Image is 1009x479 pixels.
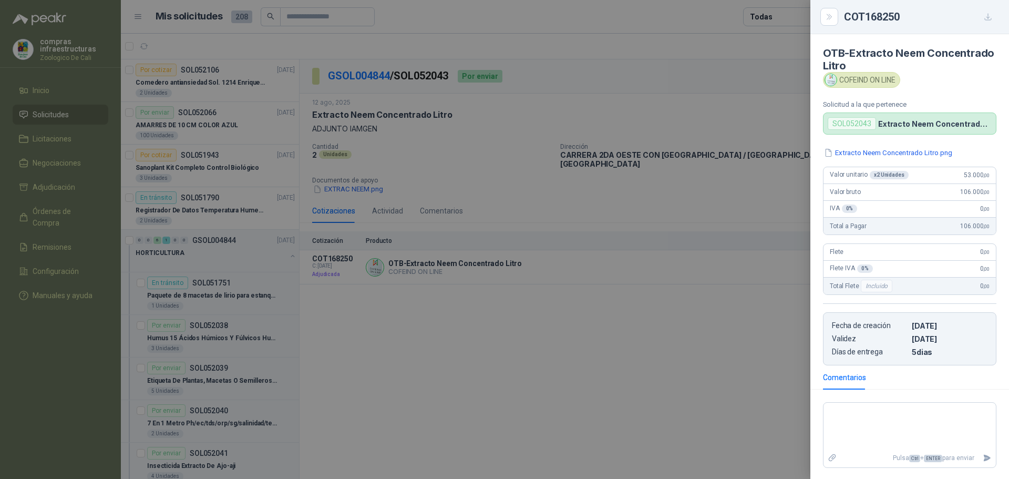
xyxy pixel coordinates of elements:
p: Solicitud a la que pertenece [823,100,996,108]
div: COT168250 [844,8,996,25]
button: Close [823,11,836,23]
div: Incluido [861,280,892,292]
span: Total Flete [830,280,894,292]
p: Fecha de creación [832,321,908,330]
div: COFEIND ON LINE [823,72,900,88]
span: 0 [980,282,990,290]
p: [DATE] [912,334,987,343]
span: Valor unitario [830,171,909,179]
span: ,00 [983,266,990,272]
span: 53.000 [964,171,990,179]
span: 0 [980,265,990,272]
span: Valor bruto [830,188,860,196]
p: Días de entrega [832,348,908,356]
span: Flete IVA [830,264,873,273]
span: Total a Pagar [830,222,867,230]
p: [DATE] [912,321,987,330]
span: ENTER [924,455,942,462]
span: 106.000 [960,222,990,230]
span: ,00 [983,189,990,195]
span: ,00 [983,223,990,229]
span: Flete [830,248,843,256]
div: 0 % [842,205,858,213]
p: 5 dias [912,348,987,356]
span: ,00 [983,249,990,255]
span: 0 [980,205,990,212]
span: ,00 [983,172,990,178]
span: IVA [830,205,857,213]
span: ,00 [983,283,990,289]
span: Ctrl [909,455,920,462]
div: 0 % [857,264,873,273]
button: Enviar [979,449,996,467]
div: Comentarios [823,372,866,383]
div: SOL052043 [828,117,876,130]
h4: OTB-Extracto Neem Concentrado Litro [823,47,996,72]
button: Extracto Neem Concentrado Litro.png [823,147,953,158]
div: x 2 Unidades [870,171,909,179]
span: ,00 [983,206,990,212]
p: Validez [832,334,908,343]
img: Company Logo [825,74,837,86]
span: 0 [980,248,990,256]
p: Extracto Neem Concentrado Litro [878,119,992,128]
span: 106.000 [960,188,990,196]
p: Pulsa + para enviar [841,449,979,467]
